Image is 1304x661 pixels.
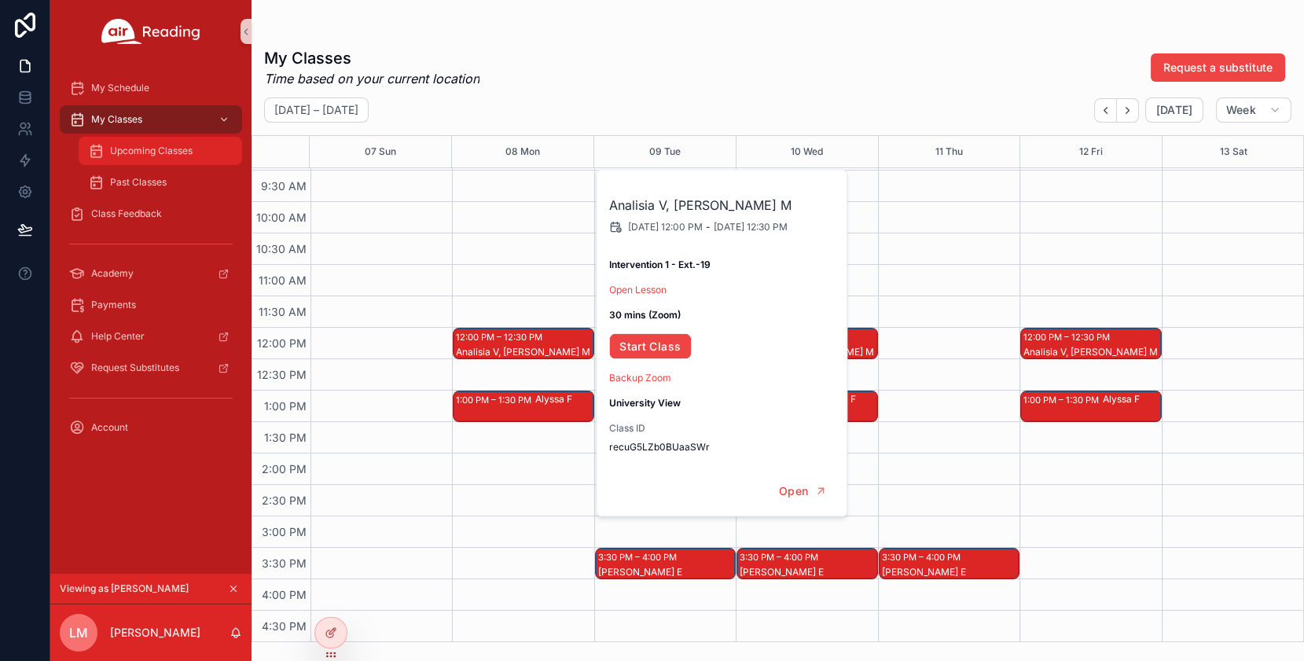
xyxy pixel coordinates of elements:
[628,221,703,233] span: [DATE] 12:00 PM
[79,168,242,196] a: Past Classes
[609,421,836,434] span: Class ID
[1021,391,1160,421] div: 1:00 PM – 1:30 PMAlyssa F
[609,309,681,321] strong: 30 mins (Zoom)
[880,549,1019,578] div: 3:30 PM – 4:00 PM[PERSON_NAME] E
[1094,98,1117,123] button: Back
[91,362,179,374] span: Request Substitutes
[264,69,479,88] em: Time based on your current location
[1023,329,1114,345] div: 12:00 PM – 12:30 PM
[1079,136,1103,167] button: 12 Fri
[609,196,836,215] h2: Analisia V, [PERSON_NAME] M
[935,136,963,167] button: 11 Thu
[1021,329,1160,358] div: 12:00 PM – 12:30 PMAnalisia V, [PERSON_NAME] M
[264,47,479,69] h1: My Classes
[649,136,681,167] button: 09 Tue
[110,625,200,641] p: [PERSON_NAME]
[60,259,242,288] a: Academy
[598,549,681,565] div: 3:30 PM – 4:00 PM
[60,105,242,134] a: My Classes
[91,113,142,126] span: My Classes
[91,421,128,434] span: Account
[50,63,252,462] div: scrollable content
[609,259,711,270] strong: Intervention 1 - Ext.-19
[365,136,396,167] button: 07 Sun
[253,368,310,381] span: 12:30 PM
[706,221,711,233] span: -
[1145,97,1203,123] button: [DATE]
[274,102,358,118] h2: [DATE] – [DATE]
[258,556,310,570] span: 3:30 PM
[740,566,876,578] div: [PERSON_NAME] E
[258,619,310,633] span: 4:30 PM
[1117,98,1139,123] button: Next
[91,82,149,94] span: My Schedule
[791,136,823,167] button: 10 Wed
[819,393,876,406] div: Alyssa F
[882,549,964,565] div: 3:30 PM – 4:00 PM
[598,566,734,578] div: [PERSON_NAME] E
[91,207,162,220] span: Class Feedback
[60,413,242,442] a: Account
[1151,53,1285,82] button: Request a substitute
[60,322,242,351] a: Help Center
[535,393,592,406] div: Alyssa F
[252,242,310,255] span: 10:30 AM
[714,221,788,233] span: [DATE] 12:30 PM
[1023,392,1103,408] div: 1:00 PM – 1:30 PM
[456,329,546,345] div: 12:00 PM – 12:30 PM
[255,305,310,318] span: 11:30 AM
[60,200,242,228] a: Class Feedback
[91,299,136,311] span: Payments
[882,566,1018,578] div: [PERSON_NAME] E
[454,391,593,421] div: 1:00 PM – 1:30 PMAlyssa F
[60,74,242,102] a: My Schedule
[69,623,88,642] span: LM
[1216,97,1291,123] button: Week
[737,549,876,578] div: 3:30 PM – 4:00 PM[PERSON_NAME] E
[1155,103,1192,117] span: [DATE]
[609,284,667,296] a: Open Lesson
[1226,103,1256,117] span: Week
[260,399,310,413] span: 1:00 PM
[91,330,145,343] span: Help Center
[110,145,193,157] span: Upcoming Classes
[609,396,681,408] strong: University View
[258,494,310,507] span: 2:30 PM
[110,176,167,189] span: Past Classes
[1220,136,1247,167] button: 13 Sat
[1023,346,1159,358] div: Analisia V, [PERSON_NAME] M
[779,483,808,498] span: Open
[60,291,242,319] a: Payments
[769,478,837,504] button: Open
[60,582,189,595] span: Viewing as [PERSON_NAME]
[1103,393,1159,406] div: Alyssa F
[609,334,691,359] a: Start Class
[60,354,242,382] a: Request Substitutes
[1163,60,1273,75] span: Request a substitute
[258,588,310,601] span: 4:00 PM
[257,179,310,193] span: 9:30 AM
[258,525,310,538] span: 3:00 PM
[253,336,310,350] span: 12:00 PM
[740,549,822,565] div: 3:30 PM – 4:00 PM
[505,136,540,167] button: 08 Mon
[260,431,310,444] span: 1:30 PM
[596,549,735,578] div: 3:30 PM – 4:00 PM[PERSON_NAME] E
[101,19,200,44] img: App logo
[609,371,671,383] a: Backup Zoom
[79,137,242,165] a: Upcoming Classes
[255,274,310,287] span: 11:00 AM
[91,267,134,280] span: Academy
[252,211,310,224] span: 10:00 AM
[609,440,836,453] span: recuG5LZb0BUaaSWr
[454,329,593,358] div: 12:00 PM – 12:30 PMAnalisia V, [PERSON_NAME] M
[456,392,535,408] div: 1:00 PM – 1:30 PM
